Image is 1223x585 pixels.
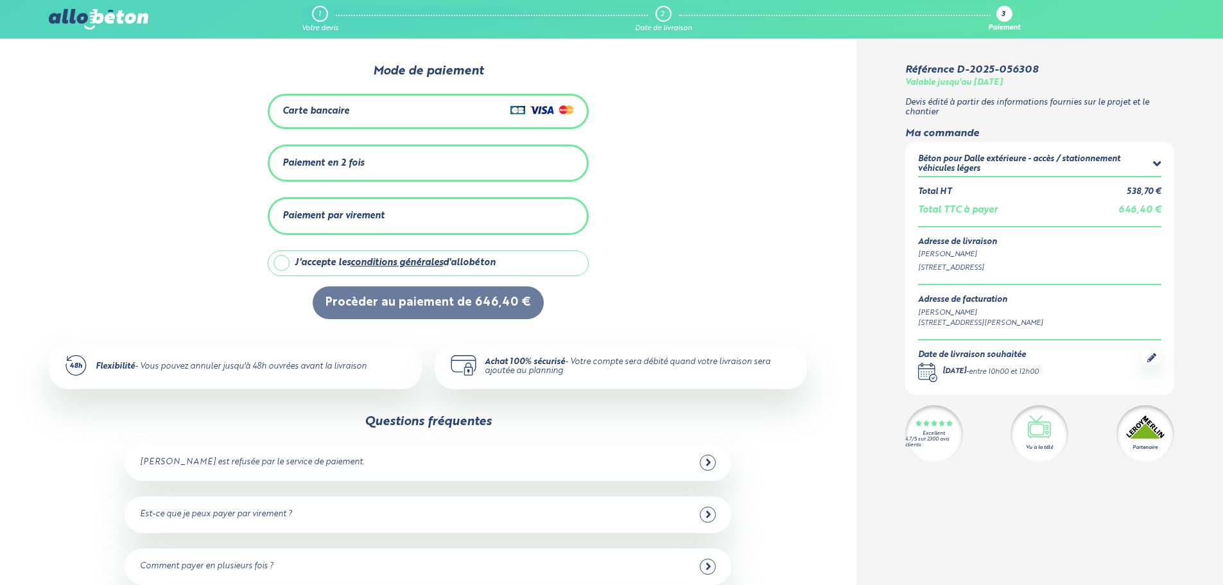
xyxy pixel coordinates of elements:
[313,286,544,319] button: Procèder au paiement de 646,40 €
[1118,205,1161,214] span: 646,40 €
[988,24,1020,33] div: Paiement
[1002,11,1005,19] div: 3
[351,258,443,267] a: conditions générales
[918,249,1161,260] div: [PERSON_NAME]
[918,238,1161,247] div: Adresse de livraison
[918,318,1043,329] div: [STREET_ADDRESS][PERSON_NAME]
[905,128,1174,139] div: Ma commande
[918,263,1161,274] div: [STREET_ADDRESS]
[302,24,338,33] div: Votre devis
[140,562,273,572] div: Comment payer en plusieurs fois ?
[918,351,1039,360] div: Date de livraison souhaitée
[302,6,338,33] a: 1 Votre devis
[49,9,148,30] img: allobéton
[635,24,692,33] div: Date de livraison
[969,367,1039,378] div: entre 10h00 et 12h00
[988,6,1020,33] a: 3 Paiement
[918,188,951,197] div: Total HT
[140,510,292,520] div: Est-ce que je peux payer par virement ?
[282,158,364,169] div: Paiement en 2 fois
[318,10,321,19] div: 1
[282,211,385,222] div: Paiement par virement
[918,308,1043,319] div: [PERSON_NAME]
[200,64,655,78] div: Mode de paiement
[635,6,692,33] a: 2 Date de livraison
[1127,188,1161,197] div: 538,70 €
[282,106,349,117] div: Carte bancaire
[485,358,565,366] strong: Achat 100% sécurisé
[918,155,1161,176] summary: Béton pour Dalle extérieure - accès / stationnement véhicules légers
[918,155,1154,173] div: Béton pour Dalle extérieure - accès / stationnement véhicules légers
[140,458,364,467] div: [PERSON_NAME] est refusée par le service de paiement.
[1109,535,1209,571] iframe: Help widget launcher
[923,431,945,437] div: Excellent
[1132,444,1158,451] div: Partenaire
[96,362,367,372] div: - Vous pouvez annuler jusqu'à 48h ouvrées avant la livraison
[918,295,1043,305] div: Adresse de facturation
[942,367,1039,378] div: -
[918,205,998,216] div: Total TTC à payer
[365,415,492,429] div: Questions fréquentes
[942,367,966,378] div: [DATE]
[295,258,496,268] div: J'accepte les d'allobéton
[485,358,792,376] div: - Votre compte sera débité quand votre livraison sera ajoutée au planning
[510,102,574,118] img: Cartes de crédit
[905,78,1003,88] div: Valable jusqu'au [DATE]
[905,437,963,448] div: 4.7/5 sur 2300 avis clients
[905,64,1038,76] div: Référence D-2025-056308
[1026,444,1053,451] div: Vu à la télé
[661,10,664,19] div: 2
[905,98,1174,117] p: Devis édité à partir des informations fournies sur le projet et le chantier
[96,362,135,371] strong: Flexibilité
